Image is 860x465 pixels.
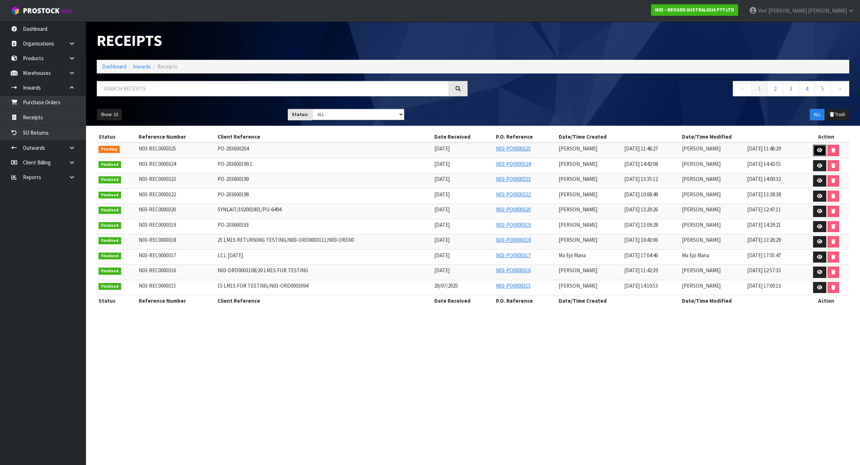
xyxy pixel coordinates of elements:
[747,145,781,152] span: [DATE] 11:46:29
[496,252,531,259] a: N03-PO0000317
[559,267,597,274] span: [PERSON_NAME]
[682,252,709,259] span: Ma Epi Mana
[97,32,468,49] h1: Receipts
[559,206,597,213] span: [PERSON_NAME]
[139,160,176,167] span: N03-REC0000324
[97,81,449,96] input: Search receipts
[803,131,849,143] th: Action
[496,176,531,182] a: N03-PO0000323
[496,267,531,274] a: N03-PO0000316
[496,191,531,198] a: N03-PO0000322
[747,191,781,198] span: [DATE] 13:38:38
[218,267,308,274] span: N03-ORD0003108/20 LM1S FOR TESTING
[137,295,216,307] th: Reference Number
[682,191,721,198] span: [PERSON_NAME]
[825,109,849,120] button: Trash
[434,282,458,289] span: 29/07/2025
[624,282,658,289] span: [DATE] 14:10:53
[139,267,176,274] span: N03-REC0000316
[559,145,597,152] span: [PERSON_NAME]
[218,221,249,228] span: PO-203600193
[559,176,597,182] span: [PERSON_NAME]
[434,206,450,213] span: [DATE]
[767,81,783,96] a: 2
[810,109,825,120] button: ALL
[624,252,658,259] span: [DATE] 17:04:46
[803,295,849,307] th: Action
[434,160,450,167] span: [DATE]
[682,221,721,228] span: [PERSON_NAME]
[682,282,721,289] span: [PERSON_NAME]
[133,63,151,70] a: Inwards
[496,221,531,228] a: N03-PO0000319
[218,176,249,182] span: PO-203600199
[434,145,450,152] span: [DATE]
[139,236,176,243] span: N03-REC0000318
[747,282,781,289] span: [DATE] 17:00:13
[139,176,176,182] span: N03-REC0000323
[496,236,531,243] a: N03-PO0000318
[624,191,658,198] span: [DATE] 10:08:48
[216,295,433,307] th: Client Reference
[747,252,781,259] span: [DATE] 17:05:47
[99,253,121,260] span: Finalised
[216,131,433,143] th: Client Reference
[97,131,137,143] th: Status
[680,295,803,307] th: Date/Time Modified
[99,146,120,153] span: Pending
[23,6,59,15] span: ProStock
[218,160,252,167] span: PO-203600199.1
[733,81,752,96] a: ←
[99,161,121,168] span: Finalised
[99,192,121,199] span: Finalised
[624,160,658,167] span: [DATE] 14:42:08
[139,145,176,152] span: N03-REC0000325
[624,267,658,274] span: [DATE] 11:42:39
[624,236,658,243] span: [DATE] 10:43:06
[751,81,768,96] a: 1
[814,81,831,96] a: 5
[747,221,781,228] span: [DATE] 14:29:21
[682,236,721,243] span: [PERSON_NAME]
[61,8,72,15] small: WMS
[99,207,121,214] span: Finalised
[139,206,176,213] span: N03-REC0000320
[747,236,781,243] span: [DATE] 13:26:29
[747,176,781,182] span: [DATE] 14:00:32
[682,206,721,213] span: [PERSON_NAME]
[11,6,20,15] img: cube-alt.png
[559,160,597,167] span: [PERSON_NAME]
[682,160,721,167] span: [PERSON_NAME]
[758,7,807,14] span: Viet [PERSON_NAME]
[433,295,494,307] th: Date Received
[99,283,121,290] span: Finalised
[624,221,658,228] span: [DATE] 13:09:28
[97,295,137,307] th: Status
[218,145,249,152] span: PO-203600204
[99,237,121,244] span: Finalised
[655,7,734,13] strong: N03 - NEOGEN AUSTRALASIA PTY LTD
[139,252,176,259] span: N03-REC0000317
[747,267,781,274] span: [DATE] 12:57:33
[218,282,308,289] span: 15 LM1S FOR TESTING/N03-ORD0003094
[624,145,658,152] span: [DATE] 11:46:27
[434,176,450,182] span: [DATE]
[218,236,354,243] span: 25 LM1S RETURNING TESTING/N03-ORD0003111/N03-ORD00
[559,282,597,289] span: [PERSON_NAME]
[783,81,799,96] a: 3
[139,191,176,198] span: N03-REC0000322
[99,268,121,275] span: Finalised
[292,111,309,118] strong: Status:
[557,295,680,307] th: Date/Time Created
[557,131,680,143] th: Date/Time Created
[747,206,781,213] span: [DATE] 12:47:11
[559,221,597,228] span: [PERSON_NAME]
[478,81,849,99] nav: Page navigation
[496,145,531,152] a: N03-PO0000325
[682,267,721,274] span: [PERSON_NAME]
[434,267,450,274] span: [DATE]
[624,176,658,182] span: [DATE] 13:35:12
[137,131,216,143] th: Reference Number
[496,160,531,167] a: N03-PO0000324
[494,295,557,307] th: P.O. Reference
